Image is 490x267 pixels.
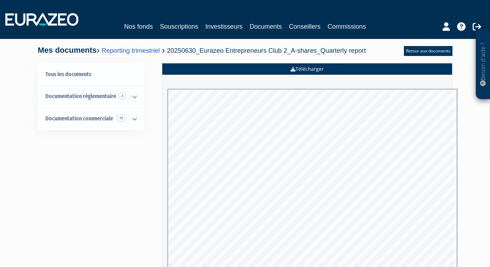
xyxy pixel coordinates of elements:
span: Documentation règlementaire [45,93,116,100]
a: Souscriptions [160,22,198,32]
h4: Mes documents [38,46,366,55]
a: Télécharger [162,63,452,75]
a: Tous les documents [38,63,144,86]
span: 19 [117,115,125,122]
a: Documents [250,22,282,32]
img: 1732889491-logotype_eurazeo_blanc_rvb.png [5,13,78,26]
span: 20250630_Eurazeo Entrepreneurs Club 2_A-shares_Quarterly report [167,47,366,54]
a: Investisseurs [205,22,242,32]
a: Reporting trimestriel [102,47,160,54]
span: Documentation commerciale [45,115,113,122]
a: Retour aux documents [404,46,452,56]
a: Documentation commerciale 19 [38,108,144,130]
span: 3 [119,92,125,100]
a: Commissions [328,22,366,32]
a: Conseillers [289,22,321,32]
p: Besoin d'aide ? [479,32,487,96]
a: Documentation règlementaire 3 [38,85,144,108]
a: Nos fonds [124,22,153,32]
